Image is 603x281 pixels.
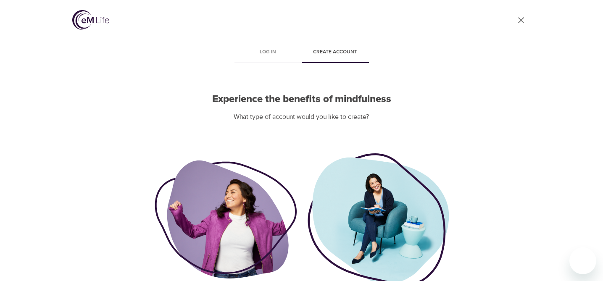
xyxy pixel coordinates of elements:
iframe: Button to launch messaging window [569,247,596,274]
p: What type of account would you like to create? [155,112,449,122]
a: close [511,10,531,30]
img: logo [72,10,109,30]
span: Create account [307,48,364,57]
h2: Experience the benefits of mindfulness [155,93,449,105]
span: Log in [240,48,297,57]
